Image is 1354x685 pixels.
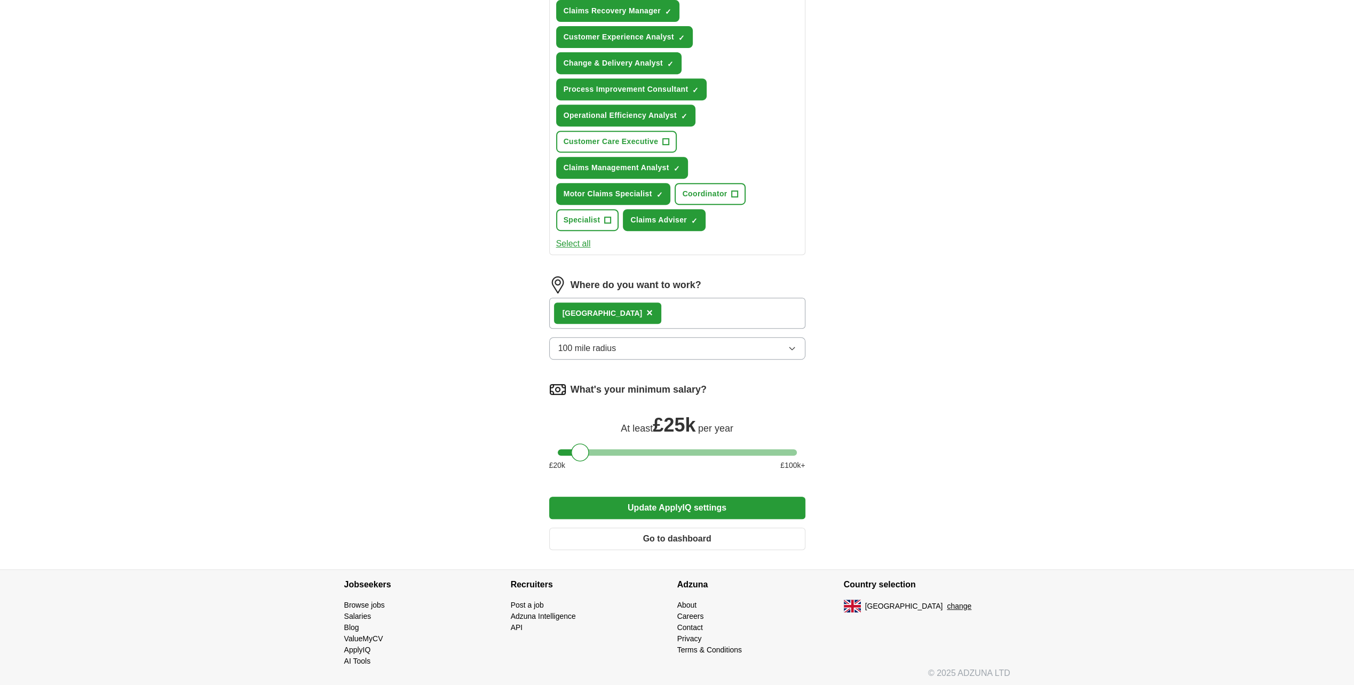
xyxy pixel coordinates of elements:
a: About [677,601,697,609]
a: Salaries [344,612,371,620]
h4: Country selection [844,570,1010,600]
span: At least [621,423,653,434]
span: ✓ [665,7,671,16]
span: ✓ [674,164,680,173]
span: per year [698,423,733,434]
a: Careers [677,612,704,620]
a: Post a job [511,601,544,609]
button: Update ApplyIQ settings [549,497,805,519]
button: Customer Care Executive [556,131,677,153]
span: Claims Recovery Manager [564,5,661,17]
button: Coordinator [675,183,746,205]
span: Claims Adviser [630,214,687,226]
span: ✓ [667,60,674,68]
button: Process Improvement Consultant✓ [556,78,707,100]
button: Claims Management Analyst✓ [556,157,688,179]
button: 100 mile radius [549,337,805,360]
span: Operational Efficiency Analyst [564,110,677,121]
button: Go to dashboard [549,528,805,550]
button: × [646,305,653,321]
button: change [947,601,971,612]
span: Coordinator [682,188,727,200]
a: ApplyIQ [344,646,371,654]
button: Specialist [556,209,619,231]
span: Specialist [564,214,600,226]
img: location.png [549,276,566,293]
a: Adzuna Intelligence [511,612,576,620]
button: Select all [556,237,591,250]
span: £ 20 k [549,460,565,471]
button: Operational Efficiency Analyst✓ [556,105,695,126]
a: Contact [677,623,703,632]
a: Terms & Conditions [677,646,742,654]
a: ValueMyCV [344,634,383,643]
span: [GEOGRAPHIC_DATA] [865,601,943,612]
span: Customer Experience Analyst [564,31,674,43]
button: Claims Adviser✓ [623,209,706,231]
span: × [646,307,653,318]
button: Motor Claims Specialist✓ [556,183,671,205]
a: Blog [344,623,359,632]
img: UK flag [844,600,861,612]
span: £ 100 k+ [780,460,805,471]
span: ✓ [681,112,687,121]
img: salary.png [549,381,566,398]
span: ✓ [691,217,698,225]
span: Motor Claims Specialist [564,188,652,200]
label: What's your minimum salary? [571,383,707,397]
a: API [511,623,523,632]
span: Claims Management Analyst [564,162,669,173]
span: Customer Care Executive [564,136,659,147]
span: ✓ [692,86,699,94]
span: £ 25k [653,414,695,436]
button: Change & Delivery Analyst✓ [556,52,682,74]
a: Privacy [677,634,702,643]
a: Browse jobs [344,601,385,609]
label: Where do you want to work? [571,278,701,292]
button: Customer Experience Analyst✓ [556,26,693,48]
a: AI Tools [344,657,371,665]
div: [GEOGRAPHIC_DATA] [563,308,643,319]
span: Process Improvement Consultant [564,84,688,95]
span: Change & Delivery Analyst [564,58,663,69]
span: ✓ [678,34,685,42]
span: 100 mile radius [558,342,616,355]
span: ✓ [656,190,662,199]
